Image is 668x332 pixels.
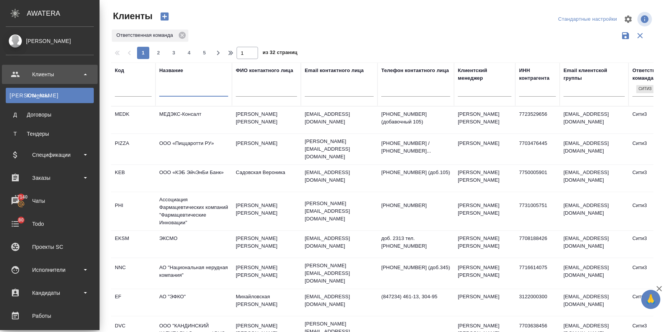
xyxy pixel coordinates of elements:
td: [PERSON_NAME] [PERSON_NAME] [232,198,301,225]
td: MEDK [111,107,155,133]
td: 7723529656 [515,107,560,133]
span: из 32 страниц [263,48,297,59]
td: PIZZA [111,136,155,163]
td: [PERSON_NAME] [PERSON_NAME] [454,260,515,287]
div: Todo [6,218,94,230]
div: Сити3 [635,84,662,94]
td: 7716614075 [515,260,560,287]
td: PHI [111,198,155,225]
td: [EMAIL_ADDRESS][DOMAIN_NAME] [560,107,629,133]
td: NNC [111,260,155,287]
p: [PHONE_NUMBER] [381,202,450,209]
td: [EMAIL_ADDRESS][DOMAIN_NAME] [560,198,629,225]
td: [PERSON_NAME] [PERSON_NAME] [454,231,515,258]
td: [PERSON_NAME] [232,136,301,163]
a: [PERSON_NAME]Клиенты [6,88,94,103]
td: [EMAIL_ADDRESS][DOMAIN_NAME] [560,260,629,287]
span: Посмотреть информацию [637,12,653,26]
span: 3 [168,49,180,57]
div: Код [115,67,124,74]
td: [PERSON_NAME] [PERSON_NAME] [232,107,301,133]
div: Исполнители [6,264,94,276]
div: ФИО контактного лица [236,67,293,74]
div: split button [556,13,619,25]
td: 7750005901 [515,165,560,192]
button: 2 [152,47,165,59]
div: Спецификации [6,149,94,161]
td: [PERSON_NAME] [PERSON_NAME] [454,107,515,133]
td: [EMAIL_ADDRESS][DOMAIN_NAME] [560,289,629,316]
td: АО "Национальная нерудная компания" [155,260,232,287]
td: [PERSON_NAME] [454,136,515,163]
td: [PERSON_NAME] [454,289,515,316]
td: АО "ЭФКО" [155,289,232,316]
div: Клиенты [10,92,90,99]
td: [PERSON_NAME] [PERSON_NAME] [454,165,515,192]
a: Работы [2,306,98,325]
div: Ответственная команда [112,30,188,42]
div: [PERSON_NAME] [6,37,94,45]
span: Клиенты [111,10,152,22]
button: 3 [168,47,180,59]
td: Садовская Вероника [232,165,301,192]
td: МЕДЭКС-Консалт [155,107,232,133]
p: [EMAIL_ADDRESS][DOMAIN_NAME] [305,169,374,184]
div: Название [159,67,183,74]
div: Проекты SC [6,241,94,253]
span: 🙏 [644,291,657,307]
a: 17140Чаты [2,191,98,210]
td: ООО «Пиццаротти РУ» [155,136,232,163]
td: [EMAIL_ADDRESS][DOMAIN_NAME] [560,136,629,163]
a: 80Todo [2,214,98,233]
td: 3122000300 [515,289,560,316]
p: (847234) 461-13, 304-95 [381,293,450,301]
div: Договоры [10,111,90,118]
td: [PERSON_NAME] [PERSON_NAME] [454,198,515,225]
button: Сохранить фильтры [618,28,633,43]
span: 2 [152,49,165,57]
div: Работы [6,310,94,322]
td: Михайловская [PERSON_NAME] [232,289,301,316]
a: ДДоговоры [6,107,94,122]
p: Ответственная команда [116,31,176,39]
span: 17140 [10,193,32,201]
div: ИНН контрагента [519,67,556,82]
td: [EMAIL_ADDRESS][DOMAIN_NAME] [560,165,629,192]
a: ТТендеры [6,126,94,141]
div: Заказы [6,172,94,184]
button: 🙏 [641,290,660,309]
td: KEB [111,165,155,192]
td: Ассоциация Фармацевтических компаний "Фармацевтические Инновации" [155,192,232,230]
div: Email контактного лица [305,67,364,74]
span: 5 [198,49,211,57]
td: ЭКСМО [155,231,232,258]
span: Настроить таблицу [619,10,637,28]
p: [PERSON_NAME][EMAIL_ADDRESS][DOMAIN_NAME] [305,200,374,223]
td: 7703476445 [515,136,560,163]
span: 4 [183,49,195,57]
div: Телефон контактного лица [381,67,449,74]
div: Сити3 [636,85,653,93]
p: [EMAIL_ADDRESS][DOMAIN_NAME] [305,235,374,250]
button: 5 [198,47,211,59]
span: 80 [14,216,28,224]
div: Чаты [6,195,94,207]
div: Тендеры [10,130,90,138]
button: Создать [155,10,174,23]
div: Клиенты [6,69,94,80]
td: EF [111,289,155,316]
button: 4 [183,47,195,59]
p: [EMAIL_ADDRESS][DOMAIN_NAME] [305,293,374,308]
td: 7708188426 [515,231,560,258]
a: Проекты SC [2,237,98,256]
td: 7731005751 [515,198,560,225]
div: Кандидаты [6,287,94,299]
p: [PHONE_NUMBER] (добавочный 105) [381,110,450,126]
div: Email клиентской группы [563,67,625,82]
p: [PHONE_NUMBER] (доб.345) [381,264,450,271]
button: Сбросить фильтры [633,28,647,43]
td: EKSM [111,231,155,258]
p: [PERSON_NAME][EMAIL_ADDRESS][DOMAIN_NAME] [305,262,374,285]
td: [EMAIL_ADDRESS][DOMAIN_NAME] [560,231,629,258]
td: [PERSON_NAME] [PERSON_NAME] [232,260,301,287]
